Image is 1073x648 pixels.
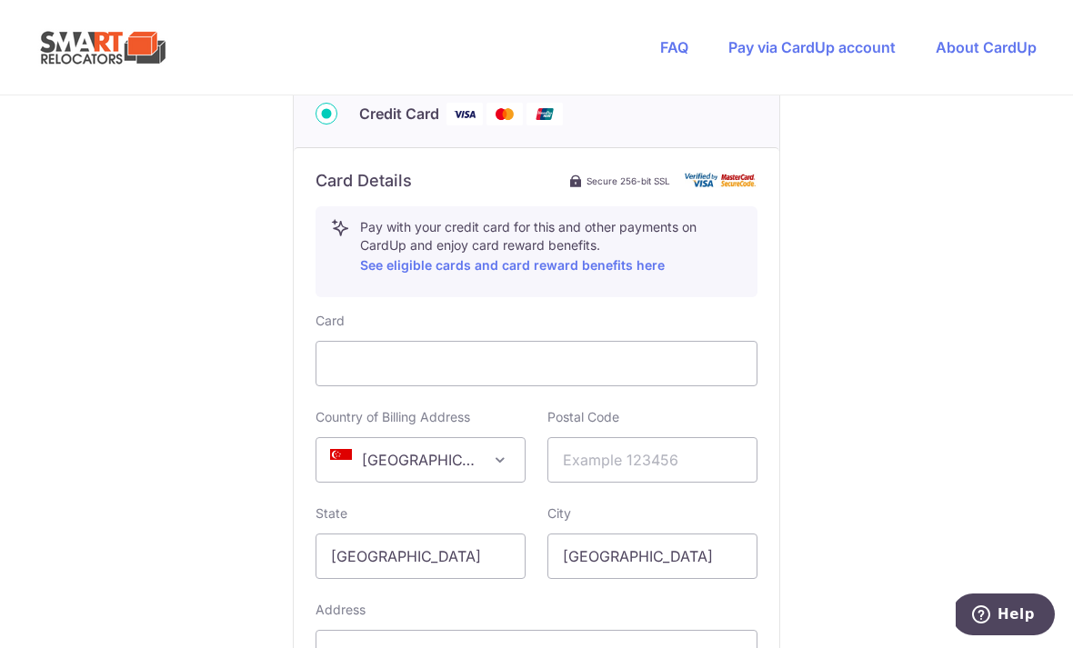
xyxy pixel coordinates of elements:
span: Credit Card [359,103,439,125]
img: Visa [446,103,483,125]
label: Postal Code [547,408,619,426]
a: FAQ [660,38,688,56]
iframe: Opens a widget where you can find more information [956,593,1055,639]
label: Card [316,312,345,330]
img: Union Pay [526,103,563,125]
span: Secure 256-bit SSL [587,174,670,188]
input: Example 123456 [547,437,757,483]
label: Address [316,601,366,619]
span: Singapore [316,437,526,483]
h6: Card Details [316,170,412,192]
span: Singapore [316,438,525,482]
label: City [547,504,571,523]
img: card secure [685,173,757,188]
p: Pay with your credit card for this and other payments on CardUp and enjoy card reward benefits. [360,218,742,276]
a: About CardUp [936,38,1037,56]
label: State [316,504,347,523]
div: Credit Card Visa Mastercard Union Pay [316,103,757,125]
a: See eligible cards and card reward benefits here [360,257,665,273]
a: Pay via CardUp account [728,38,896,56]
img: Mastercard [486,103,523,125]
iframe: Secure card payment input frame [331,353,742,374]
label: Country of Billing Address [316,408,470,426]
